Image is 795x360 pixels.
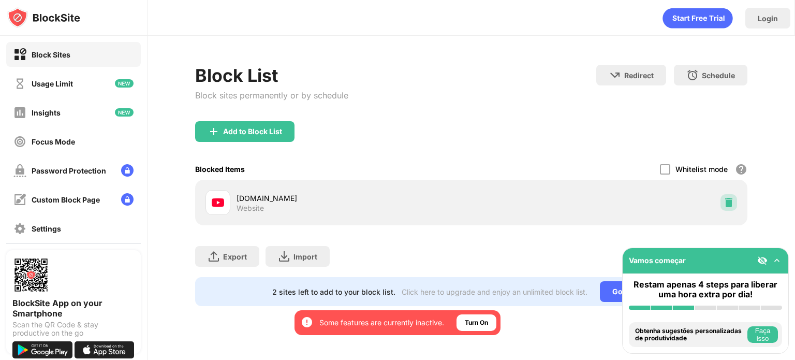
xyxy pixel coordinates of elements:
[13,77,26,90] img: time-usage-off.svg
[32,224,61,233] div: Settings
[465,318,488,328] div: Turn On
[121,164,134,177] img: lock-menu.svg
[624,71,654,80] div: Redirect
[772,255,782,266] img: omni-setup-toggle.svg
[13,164,26,177] img: password-protection-off.svg
[195,90,348,100] div: Block sites permanently or by schedule
[319,318,444,328] div: Some features are currently inactive.
[600,281,671,302] div: Go Unlimited
[75,341,135,358] img: download-on-the-app-store.svg
[115,79,134,88] img: new-icon.svg
[223,252,247,261] div: Export
[12,321,135,337] div: Scan the QR Code & stay productive on the go
[12,298,135,319] div: BlockSite App on your Smartphone
[32,108,61,117] div: Insights
[13,48,26,61] img: block-on.svg
[13,222,26,235] img: settings-off.svg
[32,166,106,175] div: Password Protection
[662,8,733,28] div: animation
[195,165,245,174] div: Blocked Items
[301,316,313,328] img: error-circle-white.svg
[12,256,50,294] img: options-page-qr-code.png
[13,193,26,206] img: customize-block-page-off.svg
[629,280,782,299] div: Restam apenas 4 steps para liberar uma hora extra por dia!
[7,7,80,28] img: logo-blocksite.svg
[675,165,728,174] div: Whitelist mode
[115,108,134,117] img: new-icon.svg
[223,127,282,136] div: Add to Block List
[121,193,134,206] img: lock-menu.svg
[32,137,75,146] div: Focus Mode
[32,79,73,88] div: Usage Limit
[293,252,317,261] div: Import
[757,255,768,266] img: eye-not-visible.svg
[635,327,745,342] div: Obtenha sugestões personalizadas de produtividade
[758,14,778,23] div: Login
[747,326,778,343] button: Faça isso
[13,135,26,148] img: focus-off.svg
[402,287,587,296] div: Click here to upgrade and enjoy an unlimited block list.
[32,195,100,204] div: Custom Block Page
[237,193,471,204] div: [DOMAIN_NAME]
[237,204,264,213] div: Website
[12,341,72,358] img: get-it-on-google-play.svg
[32,50,70,59] div: Block Sites
[629,256,686,265] div: Vamos começar
[272,287,395,296] div: 2 sites left to add to your block list.
[195,65,348,86] div: Block List
[212,196,224,209] img: favicons
[13,106,26,119] img: insights-off.svg
[702,71,735,80] div: Schedule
